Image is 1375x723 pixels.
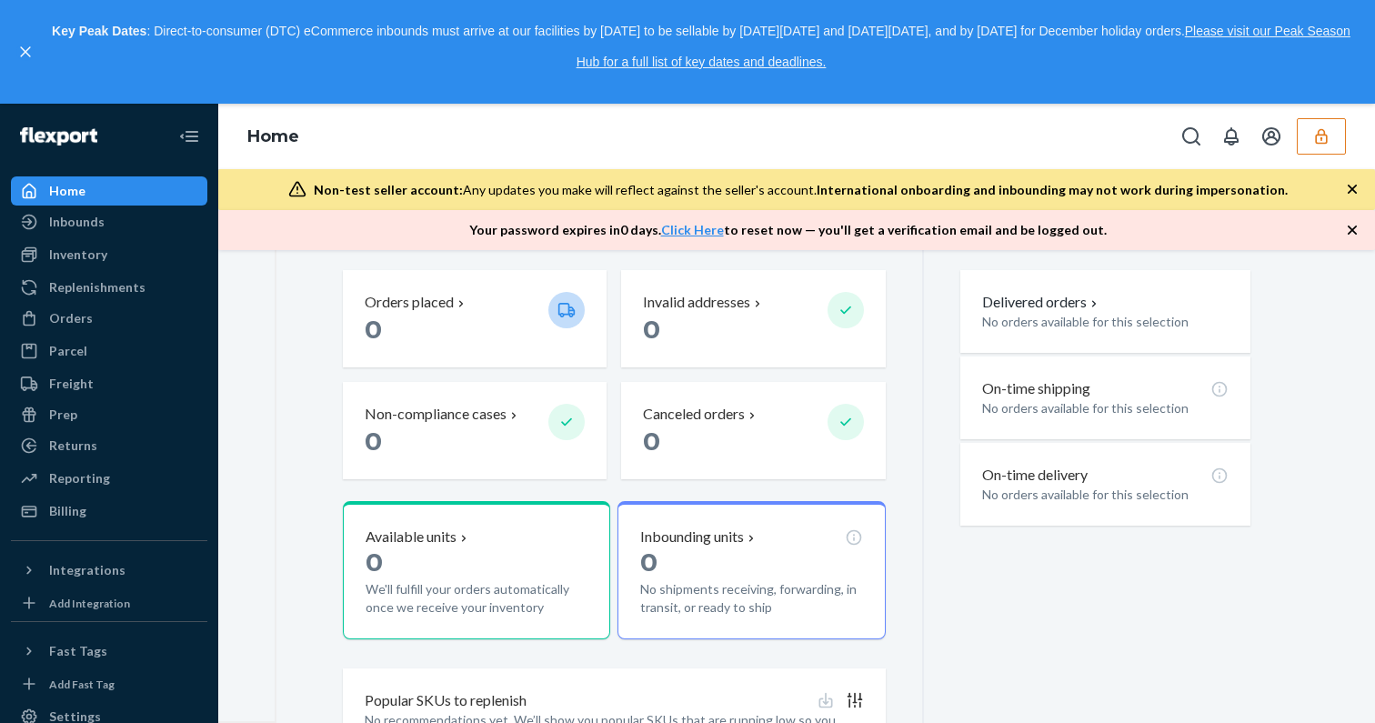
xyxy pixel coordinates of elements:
[643,404,745,425] p: Canceled orders
[982,313,1229,331] p: No orders available for this selection
[640,580,862,617] p: No shipments receiving, forwarding, in transit, or ready to ship
[49,406,77,424] div: Prep
[982,292,1101,313] button: Delivered orders
[11,207,207,236] a: Inbounds
[365,426,382,457] span: 0
[11,637,207,666] button: Fast Tags
[982,399,1229,417] p: No orders available for this selection
[49,182,85,200] div: Home
[982,486,1229,504] p: No orders available for this selection
[171,118,207,155] button: Close Navigation
[11,273,207,302] a: Replenishments
[11,400,207,429] a: Prep
[44,16,1359,77] p: : Direct-to-consumer (DTC) eCommerce inbounds must arrive at our facilities by [DATE] to be sella...
[1213,118,1250,155] button: Open notifications
[20,127,97,146] img: Flexport logo
[49,596,130,611] div: Add Integration
[11,431,207,460] a: Returns
[365,404,507,425] p: Non-compliance cases
[49,437,97,455] div: Returns
[469,221,1107,239] p: Your password expires in 0 days . to reset now — you'll get a verification email and be logged out.
[11,592,207,614] a: Add Integration
[11,336,207,366] a: Parcel
[621,270,885,367] button: Invalid addresses 0
[43,13,80,29] span: Chat
[982,465,1088,486] p: On-time delivery
[49,375,94,393] div: Freight
[621,382,885,479] button: Canceled orders 0
[577,24,1350,69] a: Please visit our Peak Season Hub for a full list of key dates and deadlines.
[11,464,207,493] a: Reporting
[49,502,86,520] div: Billing
[1253,118,1290,155] button: Open account menu
[982,378,1090,399] p: On-time shipping
[11,556,207,585] button: Integrations
[314,182,463,197] span: Non-test seller account:
[343,501,610,639] button: Available units0We'll fulfill your orders automatically once we receive your inventory
[643,426,660,457] span: 0
[343,270,607,367] button: Orders placed 0
[343,382,607,479] button: Non-compliance cases 0
[49,469,110,487] div: Reporting
[817,182,1288,197] span: International onboarding and inbounding may not work during impersonation.
[49,278,146,296] div: Replenishments
[233,111,314,164] ol: breadcrumbs
[366,580,587,617] p: We'll fulfill your orders automatically once we receive your inventory
[366,527,457,547] p: Available units
[1173,118,1209,155] button: Open Search Box
[49,677,115,692] div: Add Fast Tag
[640,527,744,547] p: Inbounding units
[661,222,724,237] a: Click Here
[11,369,207,398] a: Freight
[11,497,207,526] a: Billing
[314,181,1288,199] div: Any updates you make will reflect against the seller's account.
[366,547,383,577] span: 0
[617,501,885,639] button: Inbounding units0No shipments receiving, forwarding, in transit, or ready to ship
[49,246,107,264] div: Inventory
[11,673,207,695] a: Add Fast Tag
[52,24,146,38] strong: Key Peak Dates
[49,342,87,360] div: Parcel
[365,690,527,711] p: Popular SKUs to replenish
[643,292,750,313] p: Invalid addresses
[49,642,107,660] div: Fast Tags
[643,314,660,345] span: 0
[11,304,207,333] a: Orders
[11,176,207,206] a: Home
[49,561,125,579] div: Integrations
[247,126,299,146] a: Home
[49,309,93,327] div: Orders
[365,292,454,313] p: Orders placed
[640,547,657,577] span: 0
[49,213,105,231] div: Inbounds
[11,240,207,269] a: Inventory
[365,314,382,345] span: 0
[16,43,35,61] button: close,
